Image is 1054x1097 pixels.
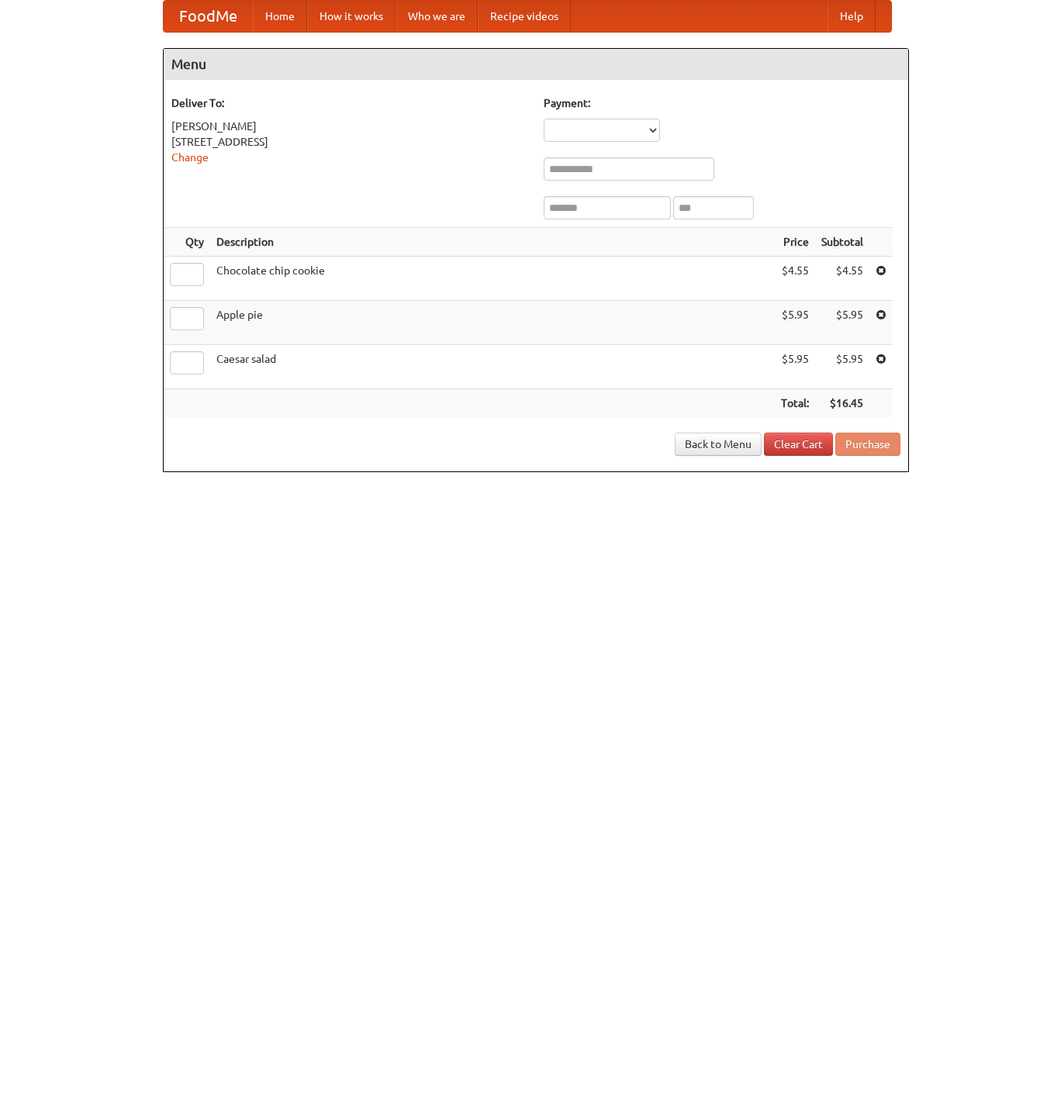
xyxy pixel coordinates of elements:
[815,301,869,345] td: $5.95
[307,1,396,32] a: How it works
[775,389,815,418] th: Total:
[815,228,869,257] th: Subtotal
[164,228,210,257] th: Qty
[210,228,775,257] th: Description
[828,1,876,32] a: Help
[764,433,833,456] a: Clear Cart
[815,345,869,389] td: $5.95
[171,119,528,134] div: [PERSON_NAME]
[171,134,528,150] div: [STREET_ADDRESS]
[210,345,775,389] td: Caesar salad
[396,1,478,32] a: Who we are
[210,257,775,301] td: Chocolate chip cookie
[815,389,869,418] th: $16.45
[171,95,528,111] h5: Deliver To:
[164,49,908,80] h4: Menu
[171,151,209,164] a: Change
[815,257,869,301] td: $4.55
[775,301,815,345] td: $5.95
[775,257,815,301] td: $4.55
[835,433,900,456] button: Purchase
[253,1,307,32] a: Home
[775,345,815,389] td: $5.95
[544,95,900,111] h5: Payment:
[478,1,571,32] a: Recipe videos
[675,433,762,456] a: Back to Menu
[210,301,775,345] td: Apple pie
[775,228,815,257] th: Price
[164,1,253,32] a: FoodMe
